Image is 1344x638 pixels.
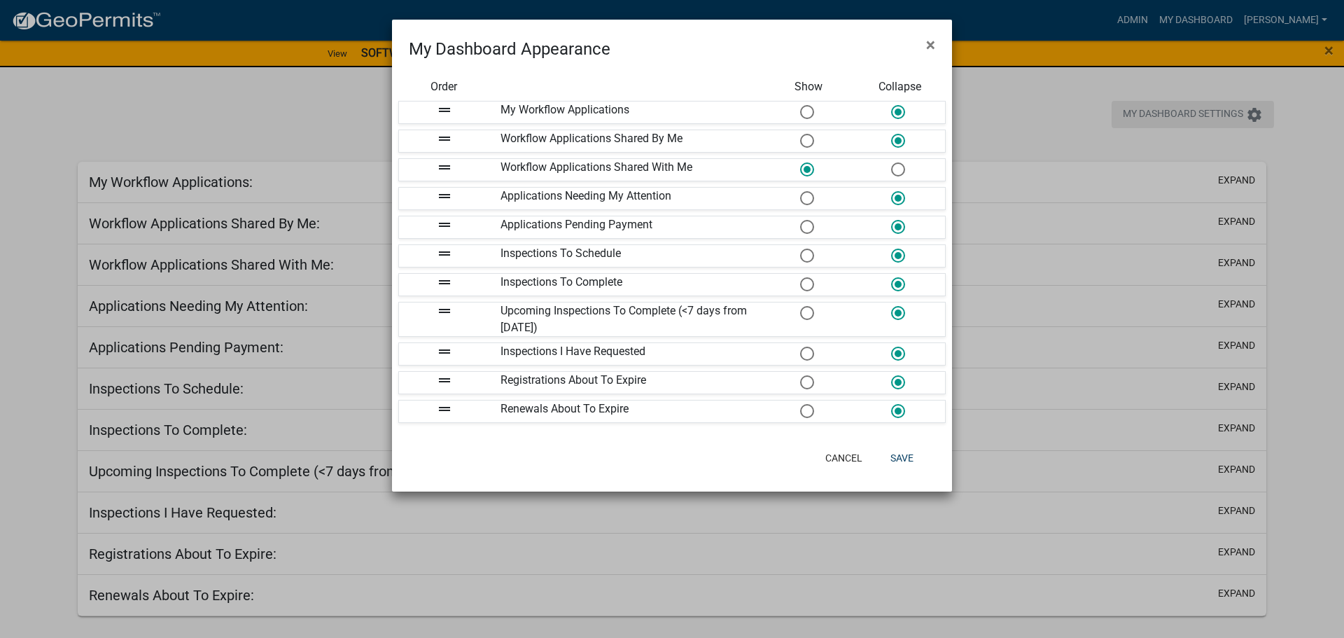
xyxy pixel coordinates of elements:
i: drag_handle [436,102,453,118]
i: drag_handle [436,372,453,389]
div: Order [398,78,489,95]
i: drag_handle [436,159,453,176]
div: Inspections To Schedule [490,245,763,267]
div: My Workflow Applications [490,102,763,123]
div: Renewals About To Expire [490,401,763,422]
div: Inspections I Have Requested [490,343,763,365]
button: Close [915,25,946,64]
i: drag_handle [436,274,453,291]
i: drag_handle [436,303,453,319]
div: Show [763,78,854,95]
i: drag_handle [436,130,453,147]
div: Applications Pending Payment [490,216,763,238]
div: Collapse [855,78,946,95]
span: × [926,35,935,55]
div: Inspections To Complete [490,274,763,296]
i: drag_handle [436,216,453,233]
h4: My Dashboard Appearance [409,36,610,62]
i: drag_handle [436,401,453,417]
div: Workflow Applications Shared With Me [490,159,763,181]
div: Applications Needing My Attention [490,188,763,209]
div: Upcoming Inspections To Complete (<7 days from [DATE]) [490,303,763,336]
i: drag_handle [436,188,453,204]
button: Save [879,445,925,471]
i: drag_handle [436,245,453,262]
div: Workflow Applications Shared By Me [490,130,763,152]
div: Registrations About To Expire [490,372,763,394]
button: Cancel [814,445,874,471]
i: drag_handle [436,343,453,360]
